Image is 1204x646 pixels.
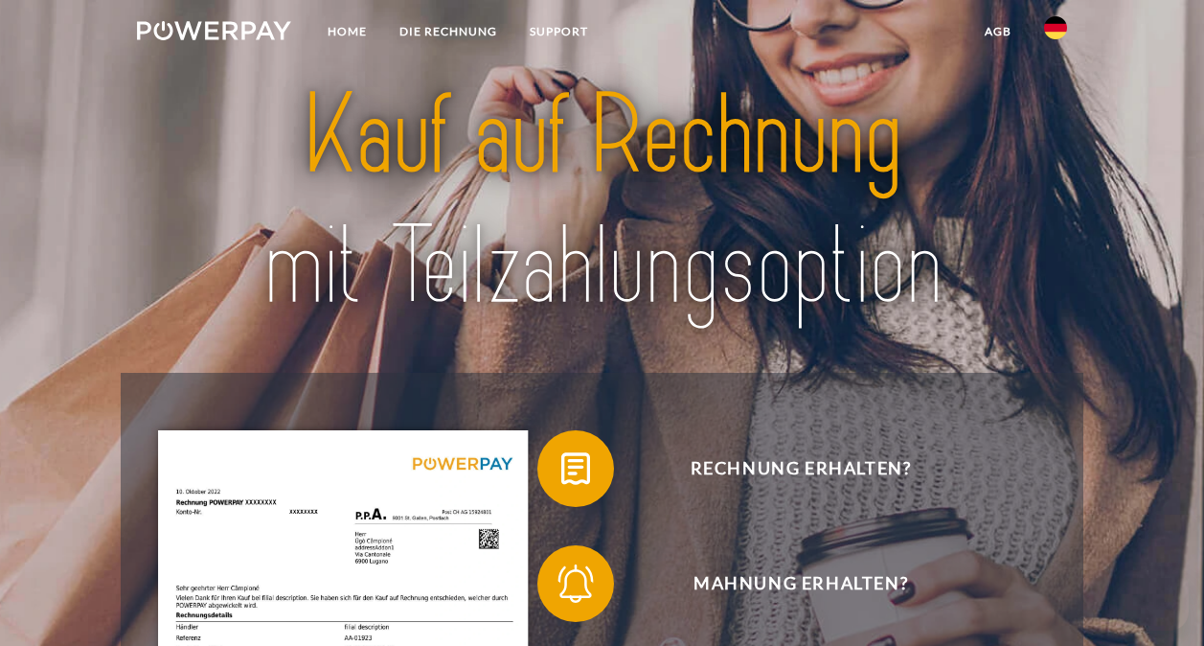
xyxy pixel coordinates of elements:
span: Rechnung erhalten? [566,430,1035,507]
img: logo-powerpay-white.svg [137,21,291,40]
img: title-powerpay_de.svg [182,64,1021,338]
span: Mahnung erhalten? [566,545,1035,622]
a: DIE RECHNUNG [383,14,513,49]
iframe: Schaltfläche zum Öffnen des Messaging-Fensters [1127,569,1189,631]
a: SUPPORT [513,14,604,49]
a: agb [968,14,1028,49]
img: qb_bell.svg [552,560,600,608]
img: qb_bill.svg [552,445,600,493]
a: Home [311,14,383,49]
button: Rechnung erhalten? [537,430,1035,507]
img: de [1044,16,1067,39]
button: Mahnung erhalten? [537,545,1035,622]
